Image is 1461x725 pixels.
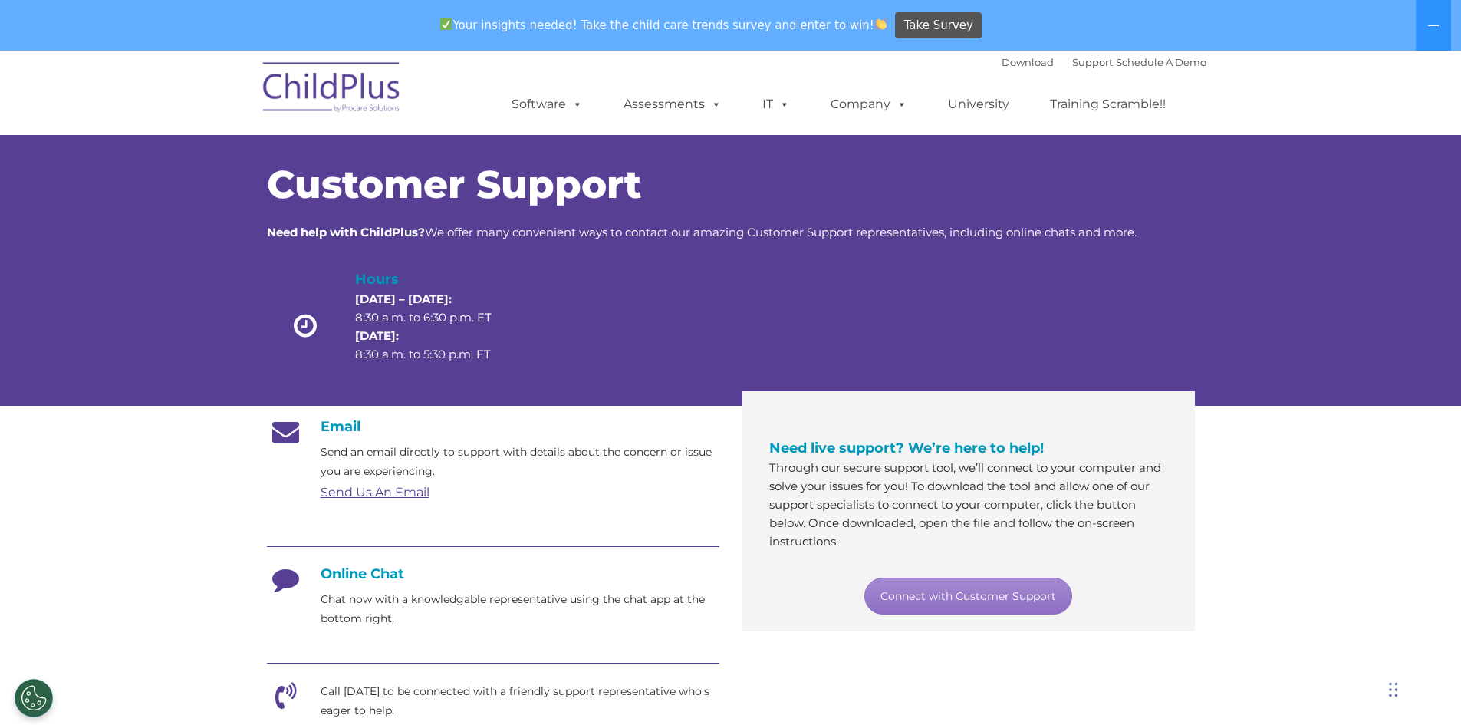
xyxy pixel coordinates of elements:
[1072,56,1113,68] a: Support
[1116,56,1206,68] a: Schedule A Demo
[321,682,719,720] p: Call [DATE] to be connected with a friendly support representative who's eager to help.
[440,18,452,30] img: ✅
[608,89,737,120] a: Assessments
[815,89,923,120] a: Company
[267,565,719,582] h4: Online Chat
[875,18,887,30] img: 👏
[769,440,1044,456] span: Need live support? We’re here to help!
[1389,667,1398,713] div: Drag
[355,328,399,343] strong: [DATE]:
[904,12,973,39] span: Take Survey
[747,89,805,120] a: IT
[895,12,982,39] a: Take Survey
[1035,89,1181,120] a: Training Scramble!!
[769,459,1168,551] p: Through our secure support tool, we’ll connect to your computer and solve your issues for you! To...
[321,590,719,628] p: Chat now with a knowledgable representative using the chat app at the bottom right.
[355,269,518,290] h4: Hours
[1002,56,1054,68] a: Download
[1210,559,1461,725] iframe: Chat Widget
[355,292,452,306] strong: [DATE] – [DATE]:
[355,290,518,364] p: 8:30 a.m. to 6:30 p.m. ET 8:30 a.m. to 5:30 p.m. ET
[434,10,893,40] span: Your insights needed! Take the child care trends survey and enter to win!
[267,418,719,435] h4: Email
[1002,56,1206,68] font: |
[267,161,641,208] span: Customer Support
[321,443,719,481] p: Send an email directly to support with details about the concern or issue you are experiencing.
[267,225,1137,239] span: We offer many convenient ways to contact our amazing Customer Support representatives, including ...
[496,89,598,120] a: Software
[15,679,53,717] button: Cookies Settings
[321,485,429,499] a: Send Us An Email
[933,89,1025,120] a: University
[255,51,409,128] img: ChildPlus by Procare Solutions
[267,225,425,239] strong: Need help with ChildPlus?
[864,578,1072,615] a: Connect with Customer Support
